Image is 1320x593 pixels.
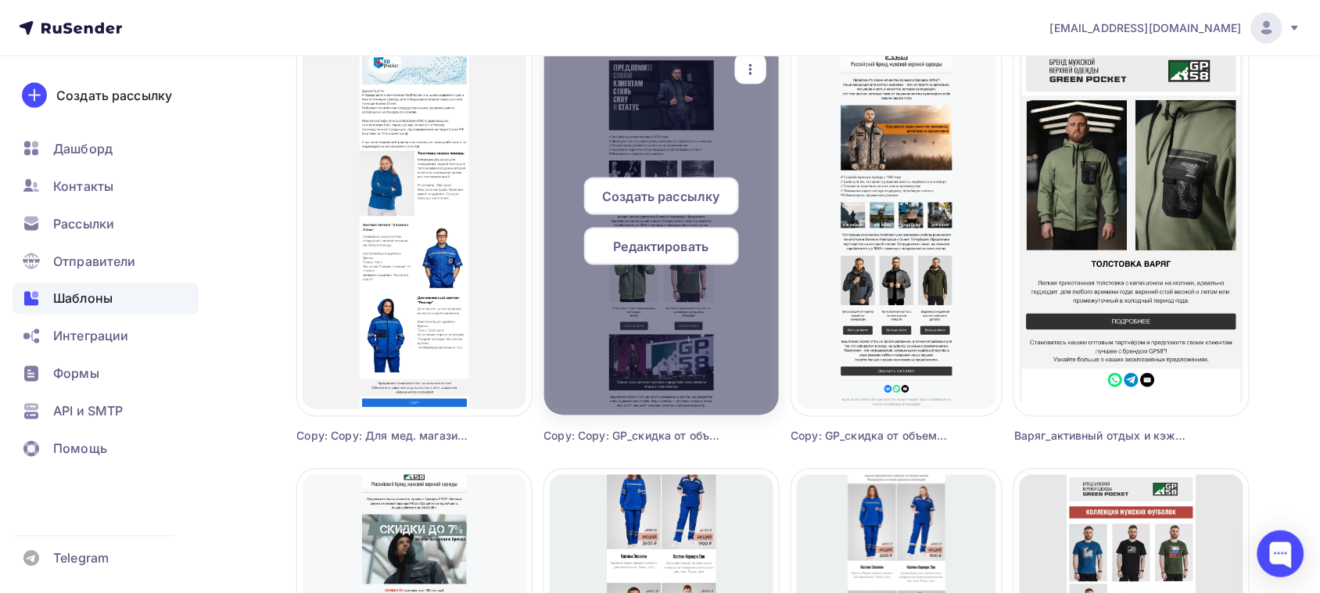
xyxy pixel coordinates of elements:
[1014,429,1190,444] div: Варяг_активный отдых и кэжуал_июнь
[53,139,113,158] span: Дашборд
[13,171,199,202] a: Контакты
[53,214,114,233] span: Рассылки
[13,133,199,164] a: Дашборд
[614,237,709,256] span: Редактировать
[53,177,113,196] span: Контакты
[56,86,172,105] div: Создать рассылку
[1050,20,1242,36] span: [EMAIL_ADDRESS][DOMAIN_NAME]
[1050,13,1301,44] a: [EMAIL_ADDRESS][DOMAIN_NAME]
[53,365,99,383] span: Формы
[13,358,199,390] a: Формы
[53,440,107,458] span: Помощь
[13,283,199,314] a: Шаблоны
[13,208,199,239] a: Рассылки
[53,549,109,568] span: Telegram
[53,252,136,271] span: Отправители
[53,402,123,421] span: API и SMTP
[53,289,113,308] span: Шаблоны
[544,429,720,444] div: Copy: Copy: GP_скидка от объема_Хантсмен
[791,429,949,444] div: Copy: GP_скидка от объема_Хантсмен
[13,246,199,277] a: Отправители
[297,429,473,444] div: Copy: Copy: Для мед. магазинов одежды
[602,187,719,206] span: Создать рассылку
[53,327,128,346] span: Интеграции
